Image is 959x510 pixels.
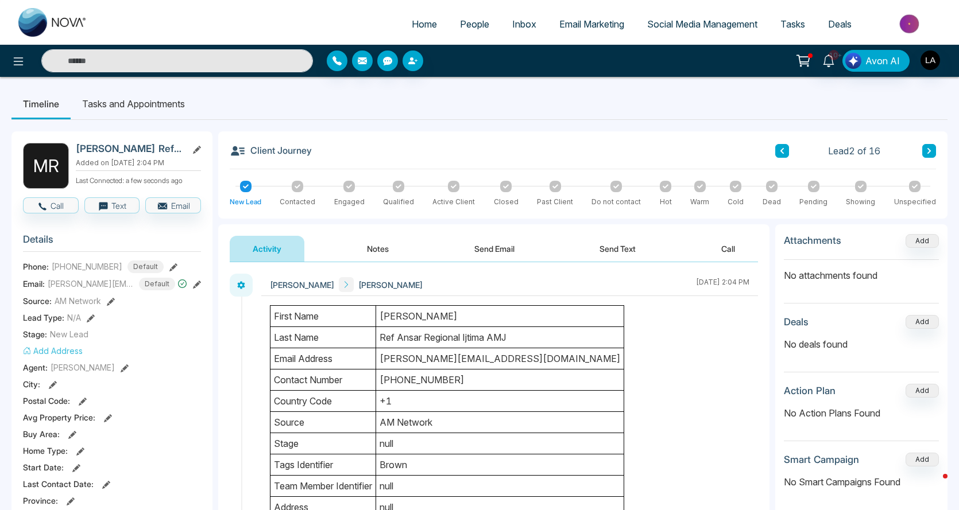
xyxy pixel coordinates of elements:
span: Deals [828,18,852,30]
span: [PHONE_NUMBER] [52,260,122,272]
p: Last Connected: a few seconds ago [76,173,201,186]
span: [PERSON_NAME] [51,361,115,373]
button: Notes [344,236,412,262]
span: Home [412,18,437,30]
button: Add [906,453,939,466]
h3: Details [23,233,201,251]
span: Home Type : [23,445,68,457]
span: [PERSON_NAME][EMAIL_ADDRESS][DOMAIN_NAME] [48,278,134,290]
p: No Action Plans Found [784,406,939,420]
button: Add [906,384,939,398]
span: City : [23,378,40,390]
span: Add [906,235,939,245]
img: User Avatar [921,50,940,70]
span: Stage: [23,328,47,340]
button: Add Address [23,345,83,357]
button: Email [145,197,201,213]
button: Call [23,197,79,213]
a: Deals [817,13,863,35]
button: Text [84,197,140,213]
h3: Action Plan [784,385,836,396]
span: New Lead [50,328,88,340]
span: Phone: [23,260,49,272]
div: Pending [799,197,827,207]
button: Send Text [577,236,659,262]
button: Call [698,236,758,262]
a: Inbox [501,13,548,35]
iframe: Intercom live chat [920,471,948,499]
span: Inbox [512,18,536,30]
span: Start Date : [23,461,64,473]
span: Email: [23,278,45,290]
li: Tasks and Appointments [71,88,196,119]
button: Add [906,315,939,329]
div: Past Client [537,197,573,207]
div: Hot [660,197,672,207]
a: Home [400,13,448,35]
p: No deals found [784,337,939,351]
span: Last Contact Date : [23,478,94,490]
img: Nova CRM Logo [18,8,87,37]
div: Showing [846,197,875,207]
a: 10+ [815,50,842,70]
span: Avg Property Price : [23,411,95,423]
button: Add [906,234,939,248]
a: Social Media Management [636,13,769,35]
div: Warm [690,197,709,207]
h3: Client Journey [230,143,312,159]
li: Timeline [11,88,71,119]
div: Closed [494,197,519,207]
h3: Smart Campaign [784,454,859,465]
span: People [460,18,489,30]
div: Unspecified [894,197,936,207]
span: Agent: [23,361,48,373]
div: M R [23,143,69,189]
span: Default [127,260,164,273]
a: Email Marketing [548,13,636,35]
span: Buy Area : [23,428,60,440]
div: Active Client [432,197,475,207]
span: Avon AI [865,54,900,68]
p: No attachments found [784,260,939,282]
span: Lead Type: [23,312,64,324]
span: Province : [23,495,58,507]
span: Postal Code : [23,395,70,407]
a: Tasks [769,13,817,35]
span: [PERSON_NAME] [270,279,334,291]
span: Tasks [780,18,805,30]
p: No Smart Campaigns Found [784,475,939,489]
div: Do not contact [591,197,641,207]
button: Send Email [451,236,537,262]
h2: [PERSON_NAME] Ref Ansar Regional Ijtima AMJ [76,143,183,154]
span: Social Media Management [647,18,757,30]
button: Activity [230,236,304,262]
a: People [448,13,501,35]
img: Market-place.gif [869,11,952,37]
div: Cold [728,197,744,207]
span: Source: [23,295,52,307]
h3: Deals [784,316,809,328]
img: Lead Flow [845,53,861,69]
div: Qualified [383,197,414,207]
h3: Attachments [784,235,841,246]
button: Avon AI [842,50,910,72]
div: Contacted [280,197,315,207]
span: N/A [67,312,81,324]
span: [PERSON_NAME] [358,279,423,291]
span: Lead 2 of 16 [828,144,880,158]
span: Email Marketing [559,18,624,30]
span: AM Network [55,295,101,307]
div: New Lead [230,197,261,207]
div: Dead [763,197,781,207]
div: Engaged [334,197,365,207]
div: [DATE] 2:04 PM [696,277,749,292]
span: 10+ [829,50,839,60]
p: Added on [DATE] 2:04 PM [76,158,201,168]
span: Default [139,278,175,290]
